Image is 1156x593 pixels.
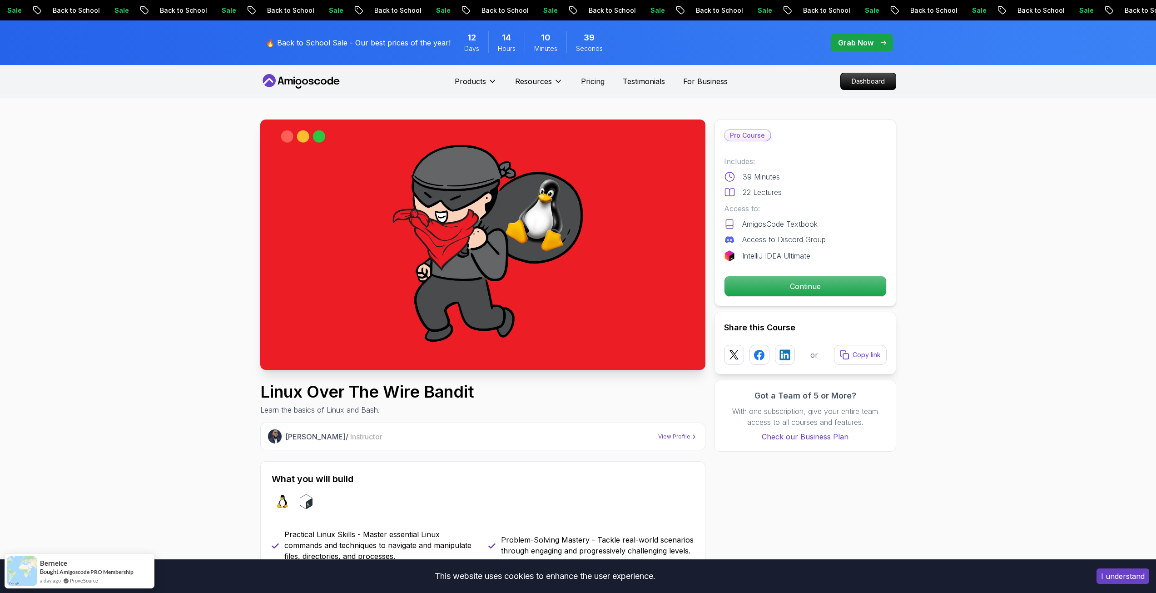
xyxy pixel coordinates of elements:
span: a day ago [40,577,61,584]
span: 14 Hours [502,31,511,44]
a: Check our Business Plan [724,431,887,442]
span: 12 Days [467,31,476,44]
p: With one subscription, give your entire team access to all courses and features. [724,406,887,428]
h2: What you will build [272,473,694,485]
img: linux logo [275,494,290,509]
p: Back to School [902,6,964,15]
p: Back to School [688,6,749,15]
p: Back to School [1009,6,1071,15]
p: or [810,349,818,360]
a: Dashboard [840,73,896,90]
p: Access to Discord Group [742,234,826,245]
p: Sale [535,6,564,15]
p: Sale [213,6,243,15]
p: Sale [642,6,671,15]
p: [PERSON_NAME] / [285,431,382,442]
img: bash logo [299,494,313,509]
h1: Linux Over The Wire Bandit [260,383,474,401]
h2: Share this Course [724,321,887,334]
p: Practical Linux Skills - Master essential Linux commands and techniques to navigate and manipulat... [284,529,477,562]
p: Continue [724,276,886,296]
span: Instructor [350,432,382,441]
span: 39 Seconds [584,31,595,44]
p: View Profile [658,433,690,440]
a: Testimonials [623,76,665,87]
p: Sale [749,6,779,15]
img: Abz [268,429,282,444]
p: Learn the basics of Linux and Bash. [260,404,474,415]
span: Days [464,44,479,53]
button: Products [455,76,497,94]
p: Back to School [580,6,642,15]
a: View Profile [658,432,698,441]
p: Sale [857,6,886,15]
p: Back to School [259,6,321,15]
p: Pro Course [724,130,770,141]
img: linux-over-the-wire-bandit_thumbnail [260,120,705,370]
p: Resources [515,76,552,87]
p: 🔥 Back to School Sale - Our best prices of the year! [266,37,451,48]
button: Continue [724,276,887,297]
p: IntelliJ IDEA Ultimate [742,250,810,261]
p: Copy link [853,350,881,359]
h3: Got a Team of 5 or More? [724,389,887,402]
span: Minutes [534,44,557,53]
a: Pricing [581,76,605,87]
p: Back to School [473,6,535,15]
p: Sale [1071,6,1100,15]
p: 22 Lectures [743,187,782,198]
button: Accept cookies [1096,568,1149,584]
p: Sale [106,6,135,15]
p: Grab Now [838,37,873,48]
button: Copy link [834,345,887,365]
span: Bought [40,568,59,575]
p: Products [455,76,486,87]
p: Sale [321,6,350,15]
p: Includes: [724,156,887,167]
p: Problem-Solving Mastery - Tackle real-world scenarios through engaging and progressively challeng... [501,534,694,556]
p: Access to: [724,203,887,214]
p: AmigosCode Textbook [742,219,818,229]
img: provesource social proof notification image [7,556,37,586]
p: Back to School [366,6,428,15]
span: Hours [498,44,516,53]
div: This website uses cookies to enhance the user experience. [7,566,1083,586]
p: Back to School [45,6,106,15]
p: Back to School [152,6,213,15]
p: 39 Minutes [743,171,780,182]
img: jetbrains logo [724,250,735,261]
p: Sale [428,6,457,15]
span: Berneice [40,559,67,567]
a: For Business [683,76,728,87]
a: ProveSource [70,577,98,584]
span: 10 Minutes [541,31,551,44]
p: Sale [964,6,993,15]
button: Resources [515,76,563,94]
span: Seconds [576,44,603,53]
p: Back to School [795,6,857,15]
a: Amigoscode PRO Membership [60,568,134,575]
